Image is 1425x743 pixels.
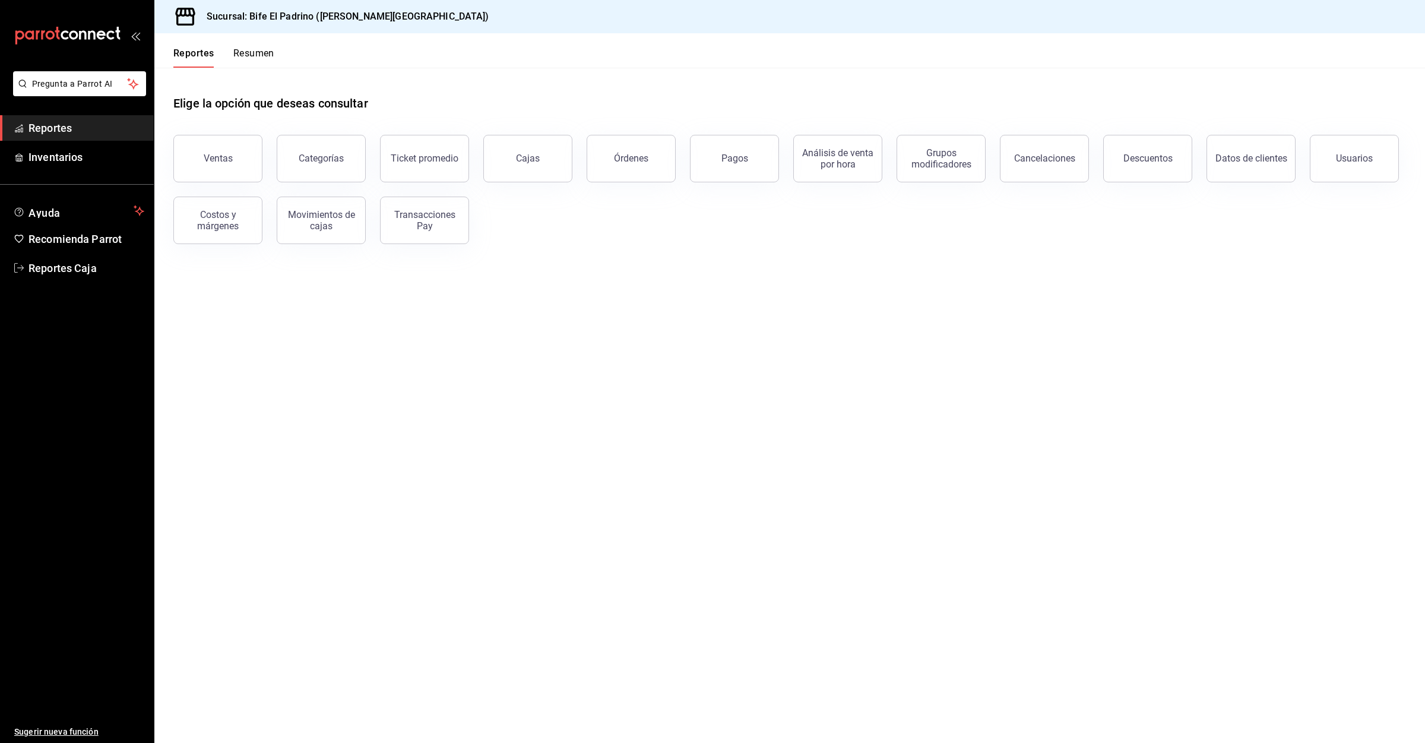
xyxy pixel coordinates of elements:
div: Pagos [721,153,748,164]
span: Ayuda [28,204,129,218]
h3: Sucursal: Bife El Padrino ([PERSON_NAME][GEOGRAPHIC_DATA]) [197,10,489,24]
button: Transacciones Pay [380,197,469,244]
div: Ventas [204,153,233,164]
button: Análisis de venta por hora [793,135,882,182]
button: Pregunta a Parrot AI [13,71,146,96]
a: Cajas [483,135,572,182]
button: Resumen [233,48,274,68]
div: navigation tabs [173,48,274,68]
button: Ventas [173,135,262,182]
div: Cajas [516,151,540,166]
span: Sugerir nueva función [14,726,144,738]
button: Categorías [277,135,366,182]
button: Descuentos [1103,135,1192,182]
div: Categorías [299,153,344,164]
div: Descuentos [1123,153,1173,164]
span: Reportes [28,120,144,136]
button: Usuarios [1310,135,1399,182]
button: Pagos [690,135,779,182]
button: Grupos modificadores [897,135,986,182]
button: Costos y márgenes [173,197,262,244]
span: Reportes Caja [28,260,144,276]
button: Órdenes [587,135,676,182]
div: Transacciones Pay [388,209,461,232]
div: Usuarios [1336,153,1373,164]
div: Análisis de venta por hora [801,147,875,170]
div: Grupos modificadores [904,147,978,170]
div: Cancelaciones [1014,153,1075,164]
div: Ticket promedio [391,153,458,164]
button: open_drawer_menu [131,31,140,40]
button: Ticket promedio [380,135,469,182]
span: Pregunta a Parrot AI [32,78,128,90]
div: Órdenes [614,153,648,164]
h1: Elige la opción que deseas consultar [173,94,368,112]
div: Datos de clientes [1215,153,1287,164]
button: Movimientos de cajas [277,197,366,244]
button: Datos de clientes [1206,135,1296,182]
div: Movimientos de cajas [284,209,358,232]
span: Inventarios [28,149,144,165]
button: Reportes [173,48,214,68]
span: Recomienda Parrot [28,231,144,247]
div: Costos y márgenes [181,209,255,232]
button: Cancelaciones [1000,135,1089,182]
a: Pregunta a Parrot AI [8,86,146,99]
